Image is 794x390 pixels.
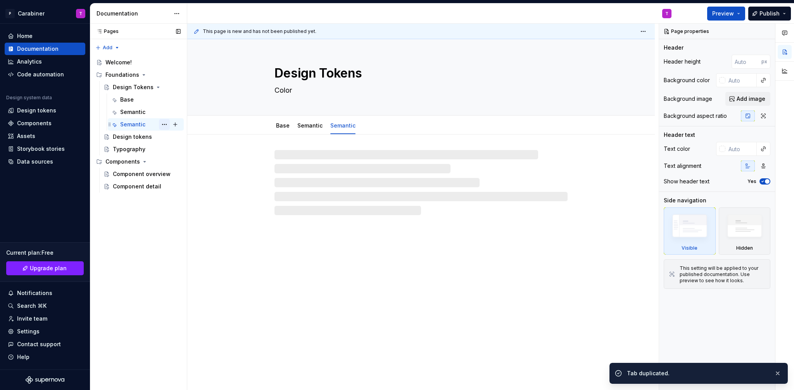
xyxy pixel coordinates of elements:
[273,117,293,133] div: Base
[17,71,64,78] div: Code automation
[719,207,771,255] div: Hidden
[120,96,134,104] div: Base
[26,376,64,384] svg: Supernova Logo
[664,131,695,139] div: Header text
[6,261,84,275] a: Upgrade plan
[113,133,152,141] div: Design tokens
[5,325,85,338] a: Settings
[627,369,768,377] div: Tab duplicated.
[5,130,85,142] a: Assets
[664,162,701,170] div: Text alignment
[105,59,132,66] div: Welcome!
[120,121,145,128] div: Semantic
[5,9,15,18] div: P
[712,10,734,17] span: Preview
[664,95,712,103] div: Background image
[105,71,139,79] div: Foundations
[725,92,770,106] button: Add image
[17,119,52,127] div: Components
[93,56,184,193] div: Page tree
[93,42,122,53] button: Add
[17,145,65,153] div: Storybook stories
[97,10,170,17] div: Documentation
[761,59,767,65] p: px
[100,180,184,193] a: Component detail
[100,168,184,180] a: Component overview
[5,55,85,68] a: Analytics
[5,351,85,363] button: Help
[664,44,684,52] div: Header
[5,312,85,325] a: Invite team
[665,10,668,17] div: T
[680,265,765,284] div: This setting will be applied to your published documentation. Use preview to see how it looks.
[664,145,690,153] div: Text color
[5,287,85,299] button: Notifications
[5,143,85,155] a: Storybook stories
[17,58,42,66] div: Analytics
[120,108,145,116] div: Semantic
[93,155,184,168] div: Components
[5,68,85,81] a: Code automation
[297,122,323,129] a: Semantic
[5,338,85,350] button: Contact support
[100,131,184,143] a: Design tokens
[5,155,85,168] a: Data sources
[664,76,710,84] div: Background color
[664,197,706,204] div: Side navigation
[93,28,119,35] div: Pages
[6,95,52,101] div: Design system data
[273,64,566,83] textarea: Design Tokens
[17,289,52,297] div: Notifications
[113,83,154,91] div: Design Tokens
[2,5,88,22] button: PCarabinerT
[100,143,184,155] a: Typography
[5,300,85,312] button: Search ⌘K
[203,28,316,35] span: This page is new and has not been published yet.
[105,158,140,166] div: Components
[664,112,727,120] div: Background aspect ratio
[17,45,59,53] div: Documentation
[682,245,697,251] div: Visible
[108,106,184,118] a: Semantic
[17,132,35,140] div: Assets
[17,158,53,166] div: Data sources
[737,95,765,103] span: Add image
[725,73,757,87] input: Auto
[17,340,61,348] div: Contact support
[707,7,745,21] button: Preview
[294,117,326,133] div: Semantic
[100,81,184,93] a: Design Tokens
[732,55,761,69] input: Auto
[17,315,47,323] div: Invite team
[113,145,145,153] div: Typography
[17,353,29,361] div: Help
[747,178,756,185] label: Yes
[108,93,184,106] a: Base
[276,122,290,129] a: Base
[93,69,184,81] div: Foundations
[330,122,356,129] a: Semantic
[273,84,566,97] textarea: Color
[725,142,757,156] input: Auto
[18,10,45,17] div: Carabiner
[17,302,47,310] div: Search ⌘K
[759,10,780,17] span: Publish
[79,10,82,17] div: T
[30,264,67,272] span: Upgrade plan
[103,45,112,51] span: Add
[6,249,84,257] div: Current plan : Free
[17,328,40,335] div: Settings
[5,43,85,55] a: Documentation
[736,245,753,251] div: Hidden
[5,104,85,117] a: Design tokens
[17,107,56,114] div: Design tokens
[664,207,716,255] div: Visible
[664,58,701,66] div: Header height
[113,183,161,190] div: Component detail
[5,117,85,129] a: Components
[17,32,33,40] div: Home
[5,30,85,42] a: Home
[113,170,171,178] div: Component overview
[664,178,709,185] div: Show header text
